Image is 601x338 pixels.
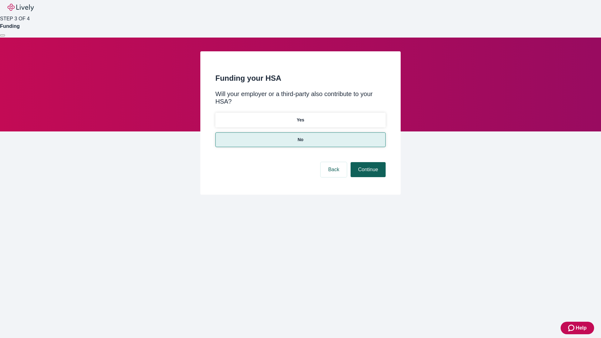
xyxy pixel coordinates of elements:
[215,132,386,147] button: No
[298,136,304,143] p: No
[215,73,386,84] h2: Funding your HSA
[561,322,594,334] button: Zendesk support iconHelp
[576,324,587,332] span: Help
[568,324,576,332] svg: Zendesk support icon
[321,162,347,177] button: Back
[215,113,386,127] button: Yes
[215,90,386,105] div: Will your employer or a third-party also contribute to your HSA?
[8,4,34,11] img: Lively
[351,162,386,177] button: Continue
[297,117,304,123] p: Yes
